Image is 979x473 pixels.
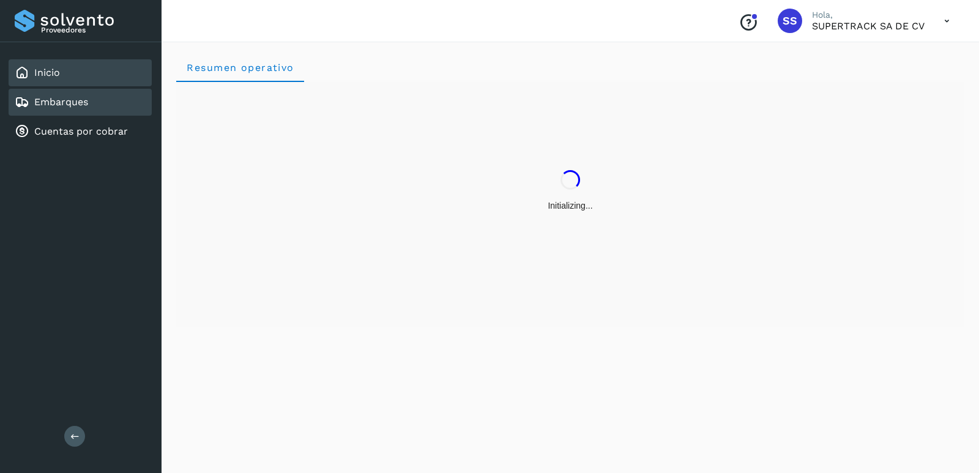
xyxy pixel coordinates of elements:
a: Cuentas por cobrar [34,125,128,137]
div: Inicio [9,59,152,86]
a: Embarques [34,96,88,108]
a: Inicio [34,67,60,78]
div: Embarques [9,89,152,116]
p: Hola, [812,10,925,20]
span: Resumen operativo [186,62,294,73]
p: SUPERTRACK SA DE CV [812,20,925,32]
p: Proveedores [41,26,147,34]
div: Cuentas por cobrar [9,118,152,145]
